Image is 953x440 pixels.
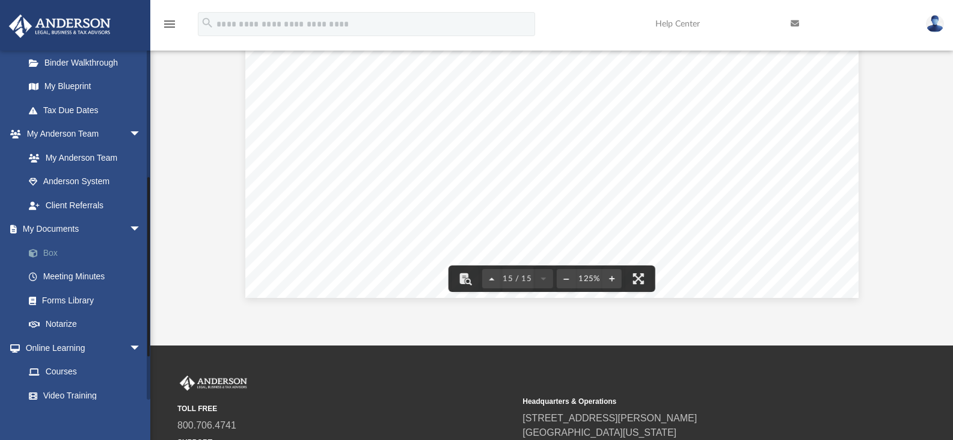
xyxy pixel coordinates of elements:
[625,265,652,292] button: Enter fullscreen
[17,288,153,312] a: Forms Library
[522,396,859,407] small: Headquarters & Operations
[17,98,159,122] a: Tax Due Dates
[17,146,147,170] a: My Anderson Team
[129,122,153,147] span: arrow_drop_down
[8,122,153,146] a: My Anderson Teamarrow_drop_down
[17,360,153,384] a: Courses
[17,241,159,265] a: Box
[576,275,602,283] div: Current zoom level
[557,265,576,292] button: Zoom out
[522,413,697,423] a: [STREET_ADDRESS][PERSON_NAME]
[522,427,676,438] a: [GEOGRAPHIC_DATA][US_STATE]
[162,17,177,31] i: menu
[17,383,147,407] a: Video Training
[926,15,944,33] img: User Pic
[501,265,534,292] button: 15 / 15
[5,14,114,38] img: Anderson Advisors Platinum Portal
[177,376,250,391] img: Anderson Advisors Platinum Portal
[17,265,159,289] a: Meeting Minutes
[17,75,153,99] a: My Blueprint
[602,265,622,292] button: Zoom in
[482,265,501,292] button: Previous page
[129,336,153,361] span: arrow_drop_down
[452,265,478,292] button: Toggle findbar
[501,275,534,283] span: 15 / 15
[177,403,514,414] small: TOLL FREE
[17,51,159,75] a: Binder Walkthrough
[8,217,159,241] a: My Documentsarrow_drop_down
[201,16,214,29] i: search
[177,420,236,430] a: 800.706.4741
[17,312,159,336] a: Notarize
[162,23,177,31] a: menu
[17,193,153,217] a: Client Referrals
[8,336,153,360] a: Online Learningarrow_drop_down
[17,170,153,194] a: Anderson System
[129,217,153,242] span: arrow_drop_down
